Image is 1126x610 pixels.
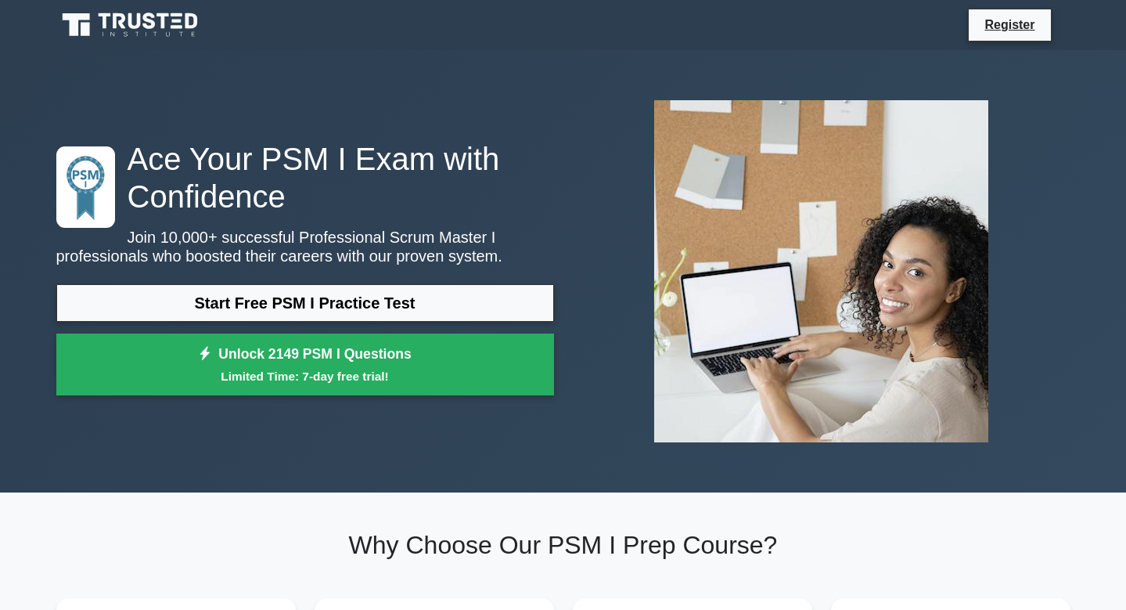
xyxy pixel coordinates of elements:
[975,15,1044,34] a: Register
[56,530,1070,560] h2: Why Choose Our PSM I Prep Course?
[56,284,554,322] a: Start Free PSM I Practice Test
[56,228,554,265] p: Join 10,000+ successful Professional Scrum Master I professionals who boosted their careers with ...
[56,334,554,396] a: Unlock 2149 PSM I QuestionsLimited Time: 7-day free trial!
[56,140,554,215] h1: Ace Your PSM I Exam with Confidence
[76,367,534,385] small: Limited Time: 7-day free trial!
